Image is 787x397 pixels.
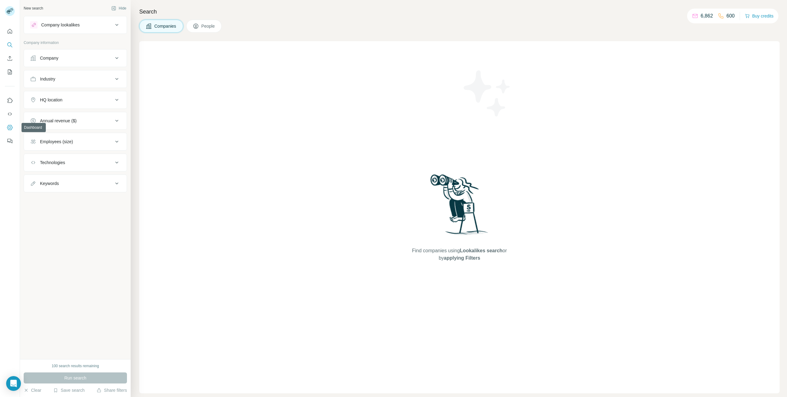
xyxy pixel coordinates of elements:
button: Use Surfe API [5,108,15,120]
button: Enrich CSV [5,53,15,64]
span: People [201,23,216,29]
button: Keywords [24,176,127,191]
button: Industry [24,72,127,86]
div: Open Intercom Messenger [6,376,21,391]
button: Technologies [24,155,127,170]
button: Company [24,51,127,65]
button: HQ location [24,92,127,107]
div: Annual revenue ($) [40,118,77,124]
button: Annual revenue ($) [24,113,127,128]
p: Company information [24,40,127,45]
button: Dashboard [5,122,15,133]
img: Surfe Illustration - Stars [460,66,515,121]
p: 600 [726,12,735,20]
button: Share filters [97,387,127,393]
div: Industry [40,76,55,82]
button: Feedback [5,136,15,147]
p: 6,862 [701,12,713,20]
span: Companies [154,23,177,29]
div: Company lookalikes [41,22,80,28]
span: Find companies using or by [410,247,508,262]
button: Employees (size) [24,134,127,149]
button: Quick start [5,26,15,37]
div: New search [24,6,43,11]
button: Use Surfe on LinkedIn [5,95,15,106]
span: applying Filters [444,255,480,261]
button: My lists [5,66,15,77]
div: HQ location [40,97,62,103]
button: Search [5,39,15,50]
button: Company lookalikes [24,18,127,32]
div: Keywords [40,180,59,187]
button: Clear [24,387,41,393]
img: Surfe Illustration - Woman searching with binoculars [428,173,492,241]
span: Lookalikes search [460,248,503,253]
div: Company [40,55,58,61]
h4: Search [139,7,780,16]
button: Save search [53,387,85,393]
div: 100 search results remaining [52,363,99,369]
button: Hide [107,4,131,13]
div: Employees (size) [40,139,73,145]
div: Technologies [40,159,65,166]
button: Buy credits [745,12,773,20]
